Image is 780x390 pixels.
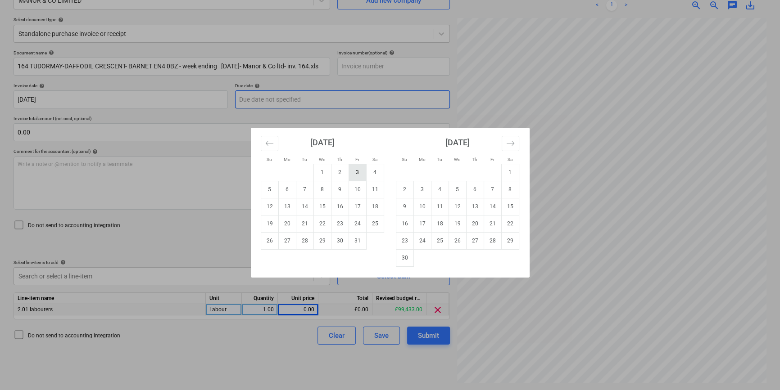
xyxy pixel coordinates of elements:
small: Sa [372,157,377,162]
td: Friday, November 7, 2025 [484,181,501,198]
td: Friday, November 14, 2025 [484,198,501,215]
td: Thursday, October 2, 2025 [331,164,349,181]
td: Thursday, November 20, 2025 [466,215,484,232]
td: Monday, October 6, 2025 [278,181,296,198]
td: Sunday, November 23, 2025 [396,232,413,249]
td: Saturday, October 25, 2025 [366,215,384,232]
td: Monday, October 13, 2025 [278,198,296,215]
td: Wednesday, October 8, 2025 [313,181,331,198]
td: Tuesday, November 25, 2025 [431,232,449,249]
td: Thursday, October 9, 2025 [331,181,349,198]
td: Tuesday, October 28, 2025 [296,232,313,249]
small: Mo [284,157,290,162]
small: Th [337,157,342,162]
td: Saturday, October 11, 2025 [366,181,384,198]
small: We [319,157,325,162]
td: Tuesday, November 18, 2025 [431,215,449,232]
button: Move backward to switch to the previous month. [261,136,278,151]
iframe: Chat Widget [735,347,780,390]
td: Tuesday, October 14, 2025 [296,198,313,215]
td: Wednesday, October 1, 2025 [313,164,331,181]
td: Monday, October 27, 2025 [278,232,296,249]
td: Saturday, November 8, 2025 [501,181,519,198]
td: Friday, October 3, 2025 [349,164,366,181]
td: Wednesday, October 22, 2025 [313,215,331,232]
td: Sunday, October 19, 2025 [261,215,278,232]
small: Th [472,157,477,162]
td: Friday, October 24, 2025 [349,215,366,232]
td: Sunday, October 5, 2025 [261,181,278,198]
td: Friday, October 31, 2025 [349,232,366,249]
td: Saturday, November 22, 2025 [501,215,519,232]
small: Mo [419,157,426,162]
small: Su [402,157,407,162]
td: Sunday, November 2, 2025 [396,181,413,198]
td: Saturday, November 1, 2025 [501,164,519,181]
td: Monday, November 10, 2025 [413,198,431,215]
td: Sunday, November 30, 2025 [396,249,413,266]
td: Friday, October 10, 2025 [349,181,366,198]
td: Thursday, October 30, 2025 [331,232,349,249]
td: Saturday, November 29, 2025 [501,232,519,249]
td: Monday, November 17, 2025 [413,215,431,232]
td: Monday, November 3, 2025 [413,181,431,198]
td: Thursday, October 23, 2025 [331,215,349,232]
td: Thursday, November 27, 2025 [466,232,484,249]
td: Wednesday, October 15, 2025 [313,198,331,215]
td: Tuesday, October 7, 2025 [296,181,313,198]
td: Sunday, November 16, 2025 [396,215,413,232]
td: Wednesday, November 26, 2025 [449,232,466,249]
small: Su [267,157,272,162]
td: Monday, November 24, 2025 [413,232,431,249]
td: Sunday, October 12, 2025 [261,198,278,215]
button: Move forward to switch to the next month. [502,136,519,151]
td: Thursday, November 13, 2025 [466,198,484,215]
td: Wednesday, November 12, 2025 [449,198,466,215]
td: Sunday, November 9, 2025 [396,198,413,215]
td: Tuesday, October 21, 2025 [296,215,313,232]
small: Fr [490,157,494,162]
td: Saturday, October 4, 2025 [366,164,384,181]
strong: [DATE] [445,138,470,147]
td: Thursday, November 6, 2025 [466,181,484,198]
td: Friday, November 28, 2025 [484,232,501,249]
small: We [454,157,460,162]
td: Wednesday, October 29, 2025 [313,232,331,249]
td: Tuesday, November 4, 2025 [431,181,449,198]
small: Tu [302,157,307,162]
strong: [DATE] [310,138,335,147]
small: Tu [437,157,442,162]
td: Wednesday, November 19, 2025 [449,215,466,232]
small: Fr [355,157,359,162]
td: Monday, October 20, 2025 [278,215,296,232]
td: Sunday, October 26, 2025 [261,232,278,249]
div: Calendar [251,128,530,278]
small: Sa [508,157,512,162]
td: Friday, October 17, 2025 [349,198,366,215]
td: Saturday, October 18, 2025 [366,198,384,215]
td: Friday, November 21, 2025 [484,215,501,232]
td: Wednesday, November 5, 2025 [449,181,466,198]
td: Tuesday, November 11, 2025 [431,198,449,215]
td: Thursday, October 16, 2025 [331,198,349,215]
td: Saturday, November 15, 2025 [501,198,519,215]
